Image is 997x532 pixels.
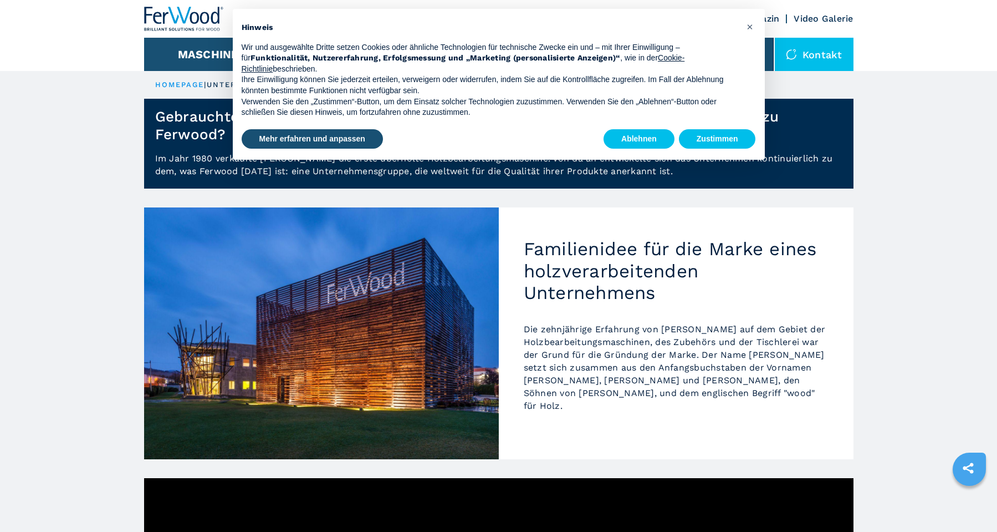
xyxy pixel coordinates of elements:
[679,129,756,149] button: Zustimmen
[775,38,853,71] div: Kontakt
[742,18,759,36] button: Schließen Sie diesen Hinweis
[242,74,738,96] p: Ihre Einwilligung können Sie jederzeit erteilen, verweigern oder widerrufen, indem Sie auf die Ko...
[604,129,674,149] button: Ablehnen
[242,42,738,75] p: Wir und ausgewählte Dritte setzen Cookies oder ähnliche Technologien für technische Zwecke ein un...
[242,53,685,73] a: Cookie-Richtlinie
[144,207,499,459] img: Familienidee für die Marke eines holzverarbeitenden Unternehmens
[242,97,738,118] p: Verwenden Sie den „Zustimmen“-Button, um dem Einsatz solcher Technologien zuzustimmen. Verwenden ...
[155,108,853,143] h1: Gebrauchte Holzbearbeitungsmaschinen und andere Dienstleistungen - Wie kam es zu Ferwood?
[155,80,204,89] a: HOMEPAGE
[144,7,224,31] img: Ferwood
[524,323,829,412] p: Die zehnjährige Erfahrung von [PERSON_NAME] auf dem Gebiet der Holzbearbeitungsmaschinen, des Zub...
[950,482,989,524] iframe: Chat
[524,238,829,304] h2: Familienidee für die Marke eines holzverarbeitenden Unternehmens
[794,13,853,24] a: Video Galerie
[786,49,797,60] img: Kontakt
[954,454,982,482] a: sharethis
[204,80,206,89] span: |
[242,129,383,149] button: Mehr erfahren und anpassen
[242,22,738,33] h2: Hinweis
[207,80,275,90] p: unternehmen
[747,20,753,33] span: ×
[144,152,853,189] p: Im Jahr 1980 verkaufte [PERSON_NAME] die erste überholte Holzbearbeitungsmaschine. Von da an entw...
[250,53,621,62] strong: Funktionalität, Nutzererfahrung, Erfolgsmessung und „Marketing (personalisierte Anzeigen)“
[178,48,247,61] button: Maschinen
